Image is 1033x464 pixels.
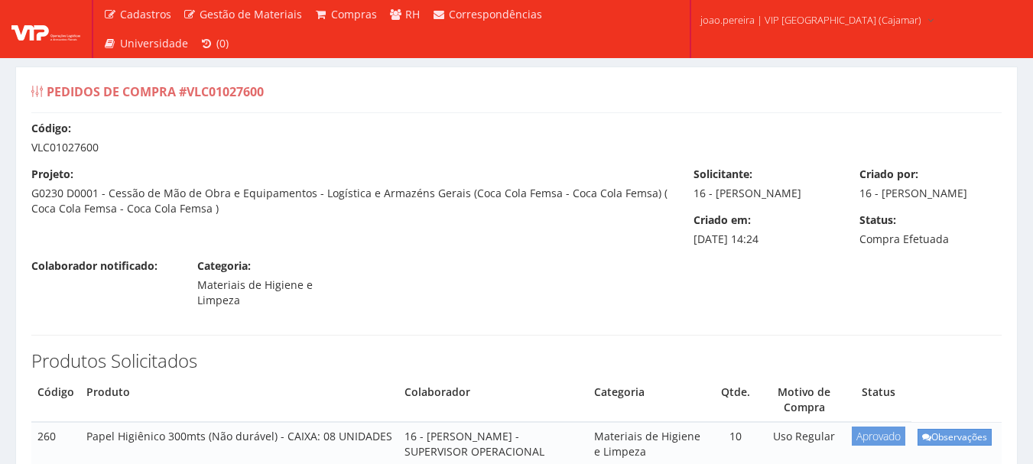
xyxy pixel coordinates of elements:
div: 16 - [PERSON_NAME] [848,167,1014,201]
h3: Produtos Solicitados [31,351,1002,371]
div: VLC01027600 [20,121,1013,155]
span: Pedidos de Compra #VLC01027600 [47,83,264,100]
label: Criado em: [694,213,751,228]
div: G0230 D0001 - Cessão de Mão de Obra e Equipamentos - Logística e Armazéns Gerais (Coca Cola Femsa... [20,167,682,216]
label: Criado por: [859,167,918,182]
div: Compra Efetuada [848,213,1014,247]
label: Status: [859,213,896,228]
span: joao.pereira | VIP [GEOGRAPHIC_DATA] (Cajamar) [700,12,921,28]
span: Universidade [120,36,188,50]
span: (0) [216,36,229,50]
a: Observações [918,429,992,445]
div: [DATE] 14:24 [682,213,848,247]
span: Compras [331,7,377,21]
a: Universidade [97,29,194,58]
th: Colaborador [398,378,587,422]
label: Categoria: [197,258,251,274]
th: Categoria do Produto [588,378,710,422]
span: Cadastros [120,7,171,21]
span: Aprovado [852,427,905,446]
label: Solicitante: [694,167,752,182]
span: Gestão de Materiais [200,7,302,21]
label: Código: [31,121,71,136]
th: Código [31,378,80,422]
label: Colaborador notificado: [31,258,158,274]
label: Projeto: [31,167,73,182]
th: Status [846,378,911,422]
th: Motivo de Compra [762,378,846,422]
th: Quantidade [709,378,762,422]
span: Correspondências [449,7,542,21]
a: (0) [194,29,236,58]
div: Materiais de Higiene e Limpeza [186,258,352,308]
img: logo [11,18,80,41]
div: 16 - [PERSON_NAME] [682,167,848,201]
th: Produto [80,378,398,422]
span: RH [405,7,420,21]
